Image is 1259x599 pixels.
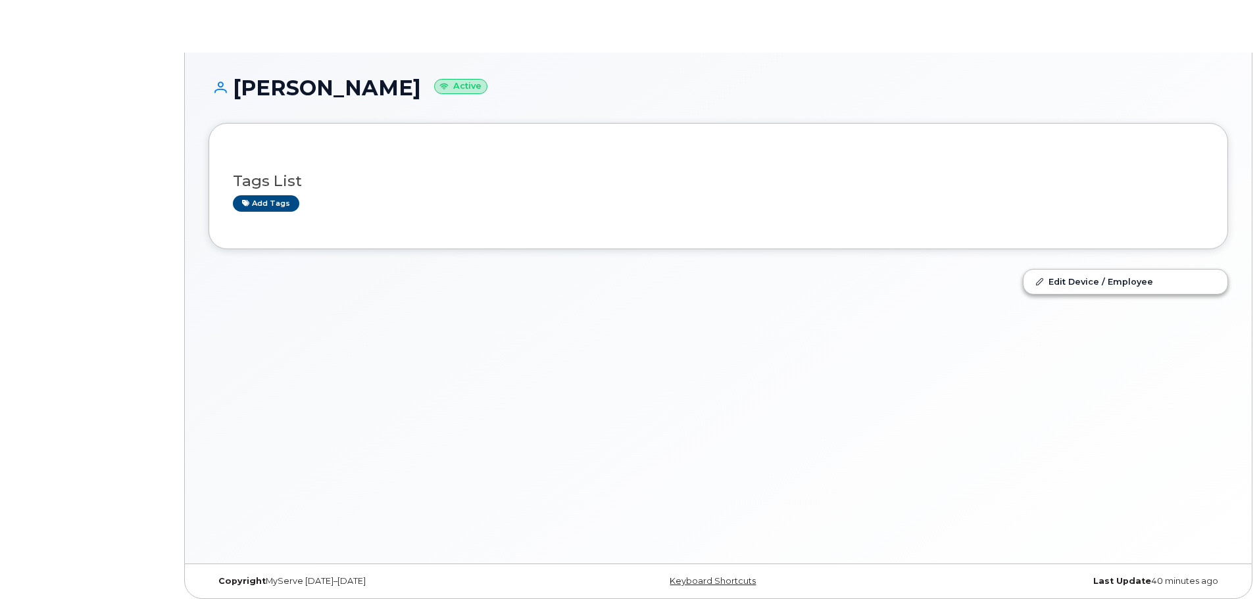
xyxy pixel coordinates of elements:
div: 40 minutes ago [888,576,1228,587]
div: MyServe [DATE]–[DATE] [209,576,549,587]
strong: Last Update [1093,576,1151,586]
h1: [PERSON_NAME] [209,76,1228,99]
a: Add tags [233,195,299,212]
a: Edit Device / Employee [1024,270,1227,293]
h3: Tags List [233,173,1204,189]
a: Keyboard Shortcuts [670,576,756,586]
strong: Copyright [218,576,266,586]
small: Active [434,79,487,94]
